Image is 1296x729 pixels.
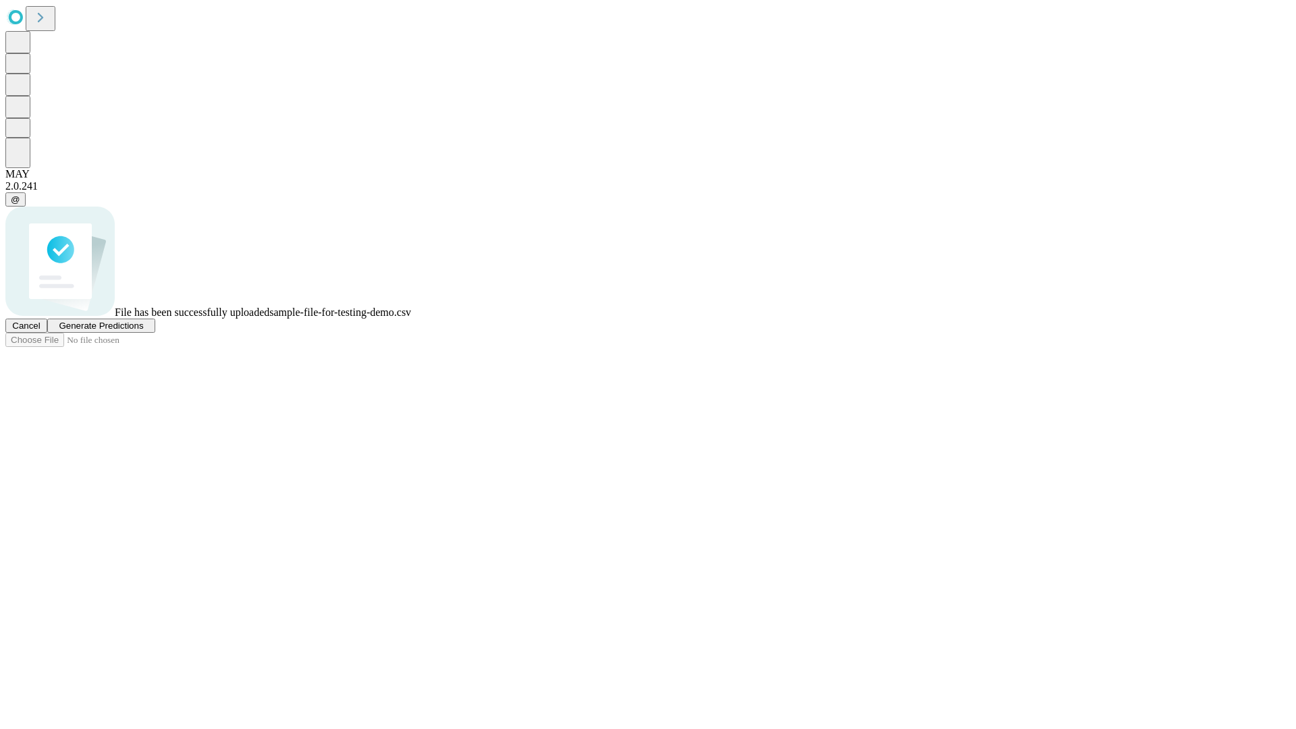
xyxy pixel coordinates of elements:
button: @ [5,192,26,207]
span: Cancel [12,321,40,331]
div: MAY [5,168,1291,180]
span: @ [11,194,20,205]
div: 2.0.241 [5,180,1291,192]
button: Generate Predictions [47,319,155,333]
span: sample-file-for-testing-demo.csv [269,306,411,318]
button: Cancel [5,319,47,333]
span: Generate Predictions [59,321,143,331]
span: File has been successfully uploaded [115,306,269,318]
